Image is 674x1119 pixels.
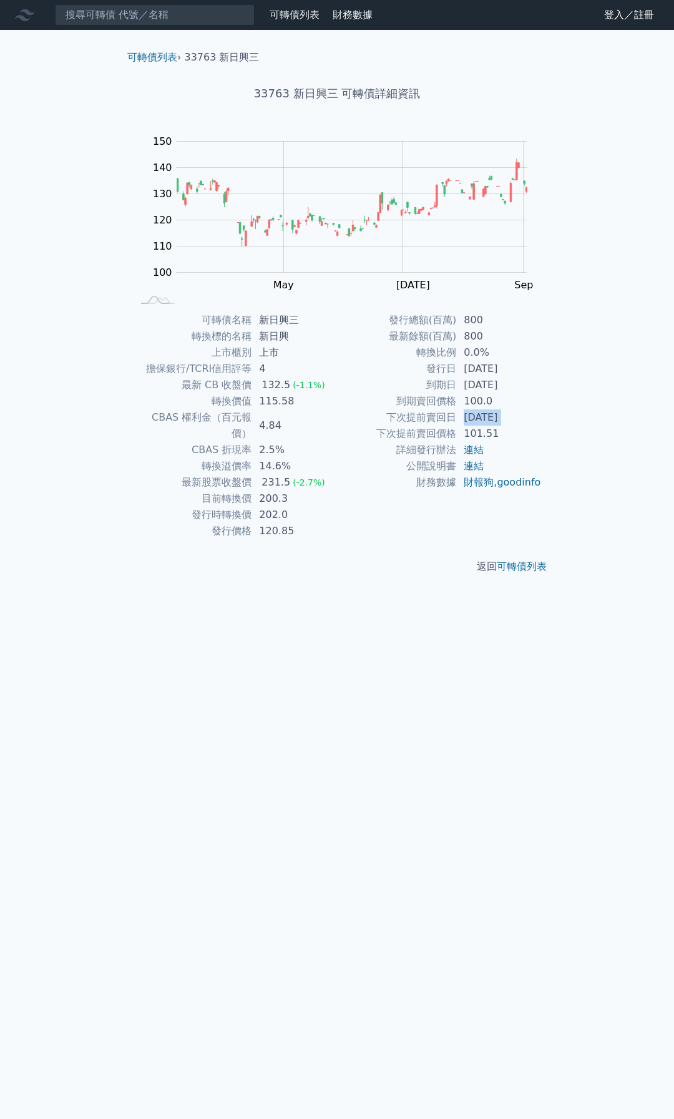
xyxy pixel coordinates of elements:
tspan: 130 [153,188,172,200]
td: 財務數據 [337,474,456,491]
td: [DATE] [456,377,542,393]
td: 發行總額(百萬) [337,312,456,328]
a: 可轉債列表 [270,9,320,21]
td: 800 [456,312,542,328]
td: 100.0 [456,393,542,409]
td: 目前轉換價 [132,491,252,507]
td: 新日興 [252,328,337,344]
a: 登入／註冊 [594,5,664,25]
p: 返回 [117,559,557,574]
td: 轉換溢價率 [132,458,252,474]
td: CBAS 折現率 [132,442,252,458]
td: 202.0 [252,507,337,523]
g: Chart [147,135,546,291]
tspan: 120 [153,214,172,226]
li: 33763 新日興三 [185,50,260,65]
td: 發行日 [337,361,456,377]
div: 231.5 [259,474,293,491]
td: 轉換比例 [337,344,456,361]
td: 上市櫃別 [132,344,252,361]
td: 上市 [252,344,337,361]
td: 101.51 [456,426,542,442]
td: 新日興三 [252,312,337,328]
td: [DATE] [456,409,542,426]
td: CBAS 權利金（百元報價） [132,409,252,442]
div: 132.5 [259,377,293,393]
td: 到期賣回價格 [337,393,456,409]
tspan: May [273,279,294,291]
a: 財務數據 [333,9,373,21]
a: 可轉債列表 [127,51,177,63]
td: 發行時轉換價 [132,507,252,523]
a: 連結 [464,444,484,456]
td: 擔保銀行/TCRI信用評等 [132,361,252,377]
td: 最新股票收盤價 [132,474,252,491]
td: 115.58 [252,393,337,409]
tspan: Sep [514,279,533,291]
td: 下次提前賣回日 [337,409,456,426]
td: 下次提前賣回價格 [337,426,456,442]
tspan: 110 [153,240,172,252]
tspan: [DATE] [396,279,430,291]
td: 轉換標的名稱 [132,328,252,344]
a: goodinfo [497,476,540,488]
td: , [456,474,542,491]
tspan: 100 [153,266,172,278]
td: 轉換價值 [132,393,252,409]
tspan: 140 [153,162,172,173]
h1: 33763 新日興三 可轉債詳細資訊 [117,85,557,102]
td: 公開說明書 [337,458,456,474]
td: 最新餘額(百萬) [337,328,456,344]
input: 搜尋可轉債 代號／名稱 [55,4,255,26]
td: 到期日 [337,377,456,393]
a: 財報狗 [464,476,494,488]
span: (-2.7%) [293,477,325,487]
a: 連結 [464,460,484,472]
td: 200.3 [252,491,337,507]
li: › [127,50,181,65]
td: 0.0% [456,344,542,361]
td: 800 [456,328,542,344]
td: [DATE] [456,361,542,377]
iframe: Chat Widget [612,1059,674,1119]
div: 聊天小工具 [612,1059,674,1119]
td: 4.84 [252,409,337,442]
td: 120.85 [252,523,337,539]
tspan: 150 [153,135,172,147]
td: 14.6% [252,458,337,474]
a: 可轉債列表 [497,560,547,572]
td: 發行價格 [132,523,252,539]
td: 2.5% [252,442,337,458]
td: 詳細發行辦法 [337,442,456,458]
td: 最新 CB 收盤價 [132,377,252,393]
td: 可轉債名稱 [132,312,252,328]
span: (-1.1%) [293,380,325,390]
td: 4 [252,361,337,377]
